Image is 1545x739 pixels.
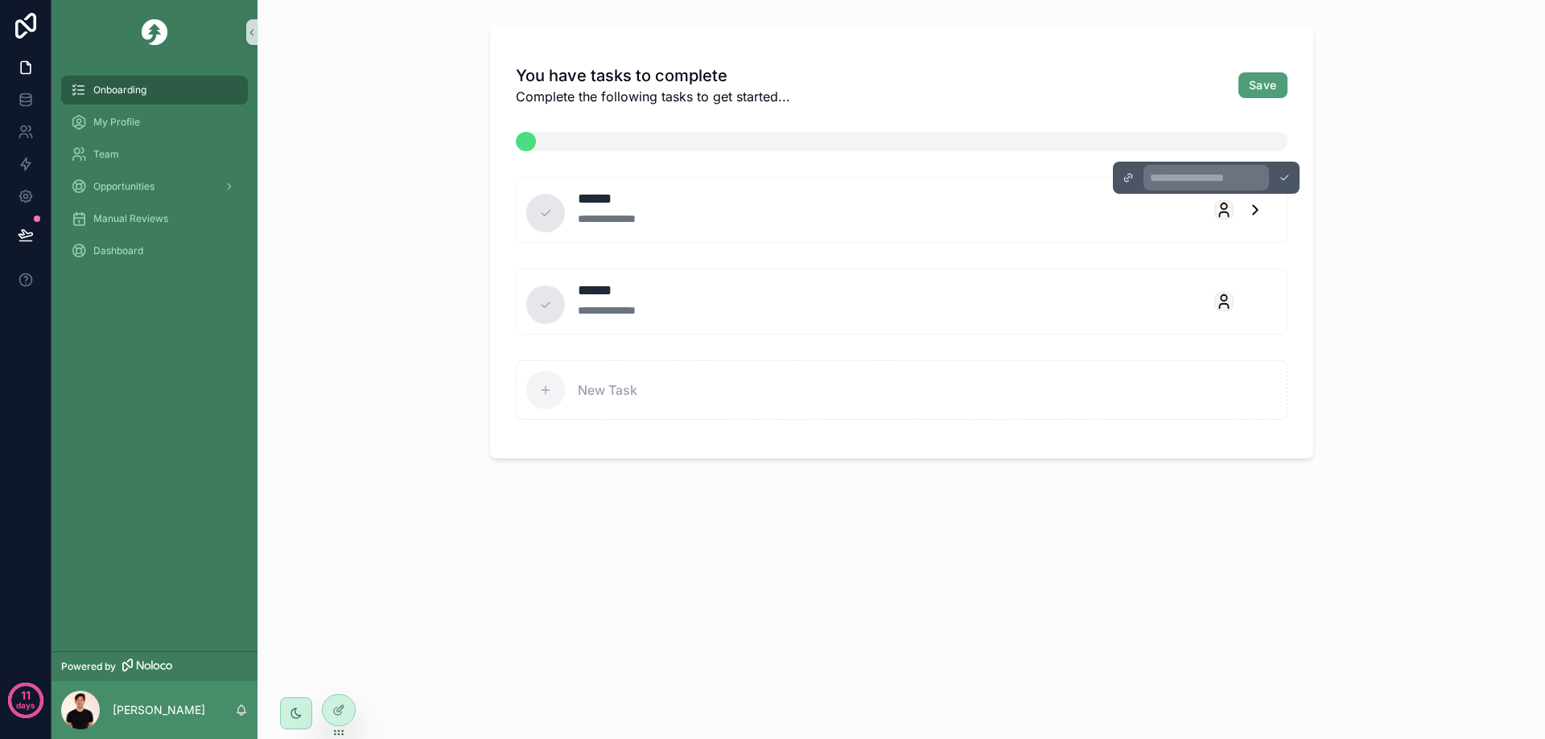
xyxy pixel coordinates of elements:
[142,19,167,45] img: App logo
[516,64,790,87] h1: You have tasks to complete
[61,108,248,137] a: My Profile
[61,236,248,265] a: Dashboard
[61,204,248,233] a: Manual Reviews
[61,172,248,201] a: Opportunities
[93,84,146,96] span: Onboarding
[93,180,154,193] span: Opportunities
[93,148,119,161] span: Team
[51,651,257,681] a: Powered by
[16,694,35,716] p: days
[61,140,248,169] a: Team
[51,64,257,286] div: scrollable content
[578,380,1277,400] span: New Task
[93,244,143,257] span: Dashboard
[93,116,140,129] span: My Profile
[61,76,248,105] a: Onboarding
[21,688,31,704] p: 11
[93,212,168,225] span: Manual Reviews
[61,660,116,673] span: Powered by
[516,87,790,106] span: Complete the following tasks to get started...
[1238,72,1287,98] button: Save
[113,702,205,718] p: [PERSON_NAME]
